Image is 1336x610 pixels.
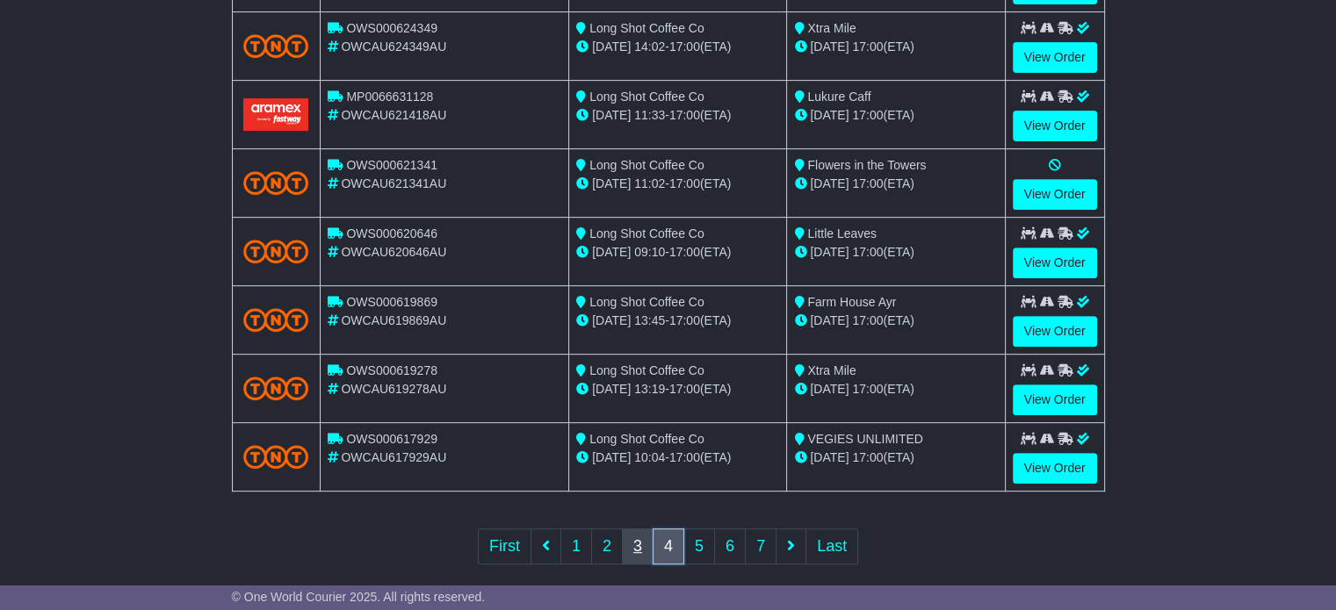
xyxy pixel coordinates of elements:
img: TNT_Domestic.png [243,34,309,58]
span: OWCAU620646AU [341,245,446,259]
div: (ETA) [794,312,997,330]
span: 14:02 [634,39,665,54]
span: OWCAU621341AU [341,176,446,190]
span: 17:00 [852,382,883,396]
div: - (ETA) [576,106,779,125]
div: - (ETA) [576,449,779,467]
div: (ETA) [794,175,997,193]
span: 17:00 [669,245,700,259]
span: MP0066631128 [346,90,433,104]
span: Little Leaves [807,226,877,240]
span: [DATE] [810,245,849,259]
span: Xtra Mile [807,21,856,35]
span: 17:00 [852,245,883,259]
span: Long Shot Coffee Co [589,432,704,446]
span: [DATE] [592,313,631,327]
span: 11:02 [634,176,665,190]
span: [DATE] [592,176,631,190]
span: Long Shot Coffee Co [589,21,704,35]
span: 13:19 [634,382,665,396]
a: 4 [653,528,684,564]
a: View Order [1013,453,1097,484]
div: (ETA) [794,449,997,467]
span: Long Shot Coffee Co [589,226,704,240]
span: OWS000621341 [346,158,437,172]
span: © One World Courier 2025. All rights reserved. [232,590,486,604]
a: 7 [745,528,776,564]
span: 17:00 [669,313,700,327]
div: (ETA) [794,243,997,262]
div: - (ETA) [576,312,779,330]
div: (ETA) [794,106,997,125]
span: OWCAU619278AU [341,382,446,396]
span: Xtra Mile [807,363,856,377]
span: 13:45 [634,313,665,327]
a: 3 [622,528,654,564]
span: 17:00 [852,39,883,54]
span: Lukure Caff [807,90,870,104]
div: - (ETA) [576,243,779,262]
span: [DATE] [810,382,849,396]
img: TNT_Domestic.png [243,171,309,195]
img: TNT_Domestic.png [243,240,309,263]
span: [DATE] [592,245,631,259]
span: OWS000619278 [346,363,437,377]
img: TNT_Domestic.png [243,308,309,332]
div: - (ETA) [576,175,779,193]
span: [DATE] [592,39,631,54]
span: 17:00 [852,176,883,190]
span: [DATE] [592,382,631,396]
div: - (ETA) [576,380,779,398]
img: TNT_Domestic.png [243,445,309,469]
a: 2 [591,528,623,564]
span: OWCAU617929AU [341,450,446,464]
span: 17:00 [669,108,700,122]
img: TNT_Domestic.png [243,377,309,400]
span: Long Shot Coffee Co [589,295,704,309]
a: View Order [1013,316,1097,347]
span: 09:10 [634,245,665,259]
span: OWS000620646 [346,226,437,240]
a: View Order [1013,179,1097,210]
div: - (ETA) [576,38,779,56]
a: 6 [714,528,746,564]
span: Long Shot Coffee Co [589,90,704,104]
span: 17:00 [852,450,883,464]
img: Aramex.png [243,98,309,131]
span: Long Shot Coffee Co [589,363,704,377]
span: [DATE] [810,313,849,327]
a: First [478,528,531,564]
span: OWS000617929 [346,432,437,446]
span: 17:00 [669,176,700,190]
a: 5 [683,528,715,564]
span: 17:00 [852,108,883,122]
div: (ETA) [794,380,997,398]
span: 17:00 [669,450,700,464]
span: OWCAU621418AU [341,108,446,122]
span: Farm House Ayr [807,295,896,309]
a: View Order [1013,384,1097,415]
span: [DATE] [810,39,849,54]
span: VEGIES UNLIMITED [807,432,922,446]
span: [DATE] [592,450,631,464]
span: Flowers in the Towers [807,158,926,172]
span: Long Shot Coffee Co [589,158,704,172]
span: [DATE] [810,450,849,464]
span: OWCAU619869AU [341,313,446,327]
span: [DATE] [810,108,849,122]
span: OWS000619869 [346,295,437,309]
a: Last [805,528,858,564]
span: 17:00 [852,313,883,327]
span: 17:00 [669,39,700,54]
div: (ETA) [794,38,997,56]
span: 17:00 [669,382,700,396]
span: [DATE] [810,176,849,190]
span: OWS000624349 [346,21,437,35]
span: 10:04 [634,450,665,464]
a: View Order [1013,111,1097,141]
a: View Order [1013,42,1097,73]
span: 11:33 [634,108,665,122]
a: View Order [1013,248,1097,278]
span: OWCAU624349AU [341,39,446,54]
a: 1 [560,528,592,564]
